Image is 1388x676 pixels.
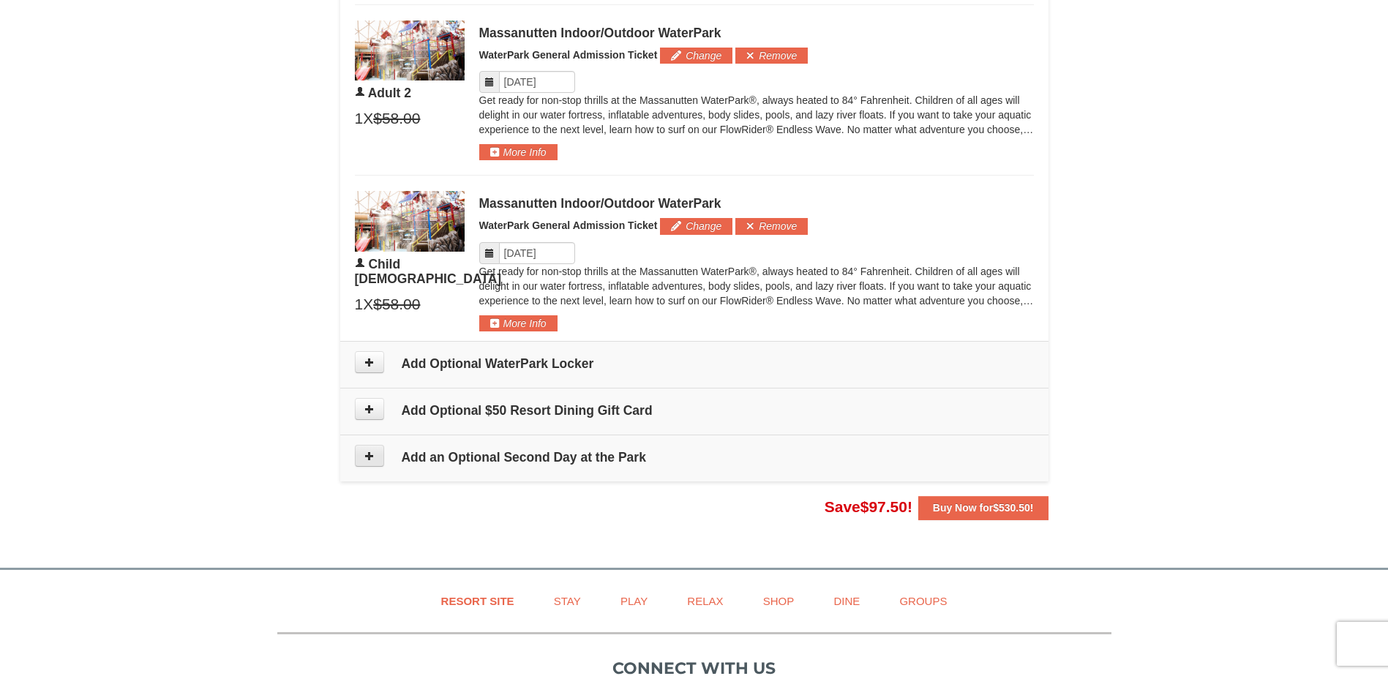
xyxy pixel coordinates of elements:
button: Change [660,218,732,234]
a: Groups [881,585,965,617]
span: 1 [355,108,364,129]
span: X [363,108,373,129]
img: 6619917-1403-22d2226d.jpg [355,20,465,80]
span: $58.00 [373,293,420,315]
span: $530.50 [993,502,1030,514]
span: Adult 2 [368,86,411,100]
h4: Add Optional $50 Resort Dining Gift Card [355,403,1034,418]
a: Dine [815,585,878,617]
strong: Buy Now for ! [933,502,1034,514]
a: Resort Site [423,585,533,617]
span: $58.00 [373,108,420,129]
div: Massanutten Indoor/Outdoor WaterPark [479,26,1034,40]
span: Child [DEMOGRAPHIC_DATA] [355,257,502,286]
span: Save ! [825,498,912,515]
span: WaterPark General Admission Ticket [479,49,658,61]
button: Change [660,48,732,64]
a: Play [602,585,666,617]
div: Massanutten Indoor/Outdoor WaterPark [479,196,1034,211]
button: Buy Now for$530.50! [918,496,1048,519]
button: Remove [735,48,808,64]
button: More Info [479,144,558,160]
a: Relax [669,585,741,617]
span: 1 [355,293,364,315]
h4: Add Optional WaterPark Locker [355,356,1034,371]
a: Shop [745,585,813,617]
p: Get ready for non-stop thrills at the Massanutten WaterPark®, always heated to 84° Fahrenheit. Ch... [479,93,1034,137]
span: $97.50 [860,498,907,515]
a: Stay [536,585,599,617]
button: Remove [735,218,808,234]
span: WaterPark General Admission Ticket [479,219,658,231]
h4: Add an Optional Second Day at the Park [355,450,1034,465]
button: More Info [479,315,558,331]
span: X [363,293,373,315]
p: Get ready for non-stop thrills at the Massanutten WaterPark®, always heated to 84° Fahrenheit. Ch... [479,264,1034,308]
img: 6619917-1403-22d2226d.jpg [355,191,465,251]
